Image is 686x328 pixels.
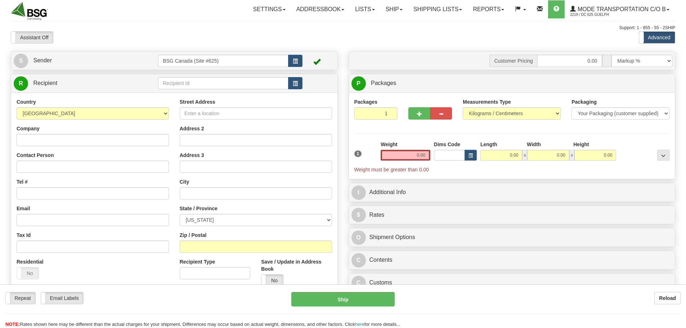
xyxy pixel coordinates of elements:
[351,185,366,200] span: I
[654,292,681,304] button: Reload
[180,98,215,105] label: Street Address
[5,322,20,327] span: NOTE:
[17,205,30,212] label: Email
[11,32,53,43] label: Assistant Off
[380,0,408,18] a: Ship
[463,98,511,105] label: Measurements Type
[14,53,158,68] a: S Sender
[17,178,28,185] label: Tel #
[41,292,83,304] label: Email Labels
[14,54,28,68] span: S
[33,80,57,86] span: Recipient
[180,205,218,212] label: State / Province
[569,150,574,161] span: x
[17,258,44,265] label: Residential
[33,57,52,63] span: Sender
[351,253,366,268] span: C
[576,6,666,12] span: Mode Transportation c/o B
[434,141,460,148] label: Dims Code
[351,208,673,223] a: $Rates
[14,76,142,91] a: R Recipient
[659,295,676,301] b: Reload
[354,98,378,105] label: Packages
[291,0,350,18] a: Addressbook
[14,76,28,91] span: R
[351,275,673,290] a: CCustoms
[351,230,673,245] a: OShipment Options
[371,80,396,86] span: Packages
[17,125,40,132] label: Company
[354,167,429,172] span: Weight must be greater than 0.00
[570,11,624,18] span: 2219 / DC 625 Guelph
[180,232,207,239] label: Zip / Postal
[351,76,673,91] a: P Packages
[657,150,669,161] div: ...
[354,150,362,157] span: 1
[573,141,589,148] label: Height
[571,98,597,105] label: Packaging
[565,0,675,18] a: Mode Transportation c/o B 2219 / DC 625 Guelph
[489,55,537,67] span: Customer Pricing
[351,230,366,245] span: O
[351,253,673,268] a: CContents
[522,150,527,161] span: x
[351,185,673,200] a: IAdditional Info
[17,268,39,279] label: No
[480,141,497,148] label: Length
[291,292,395,306] button: Ship
[180,107,332,120] input: Enter a location
[11,25,675,31] div: Support: 1 - 855 - 55 - 2SHIP
[261,275,283,286] label: No
[350,0,380,18] a: Lists
[351,276,366,290] span: C
[351,76,366,91] span: P
[408,0,467,18] a: Shipping lists
[180,178,189,185] label: City
[17,152,54,159] label: Contact Person
[17,232,31,239] label: Tax Id
[248,0,291,18] a: Settings
[158,55,288,67] input: Sender Id
[180,258,215,265] label: Recipient Type
[17,98,36,105] label: Country
[261,258,332,273] label: Save / Update in Address Book
[180,152,204,159] label: Address 3
[351,208,366,222] span: $
[11,2,48,20] img: logo2219.jpg
[158,77,288,89] input: Recipient Id
[639,32,675,43] label: Advanced
[6,292,35,304] label: Repeat
[381,141,397,148] label: Weight
[467,0,510,18] a: Reports
[180,125,204,132] label: Address 2
[527,141,541,148] label: Width
[355,322,364,327] a: here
